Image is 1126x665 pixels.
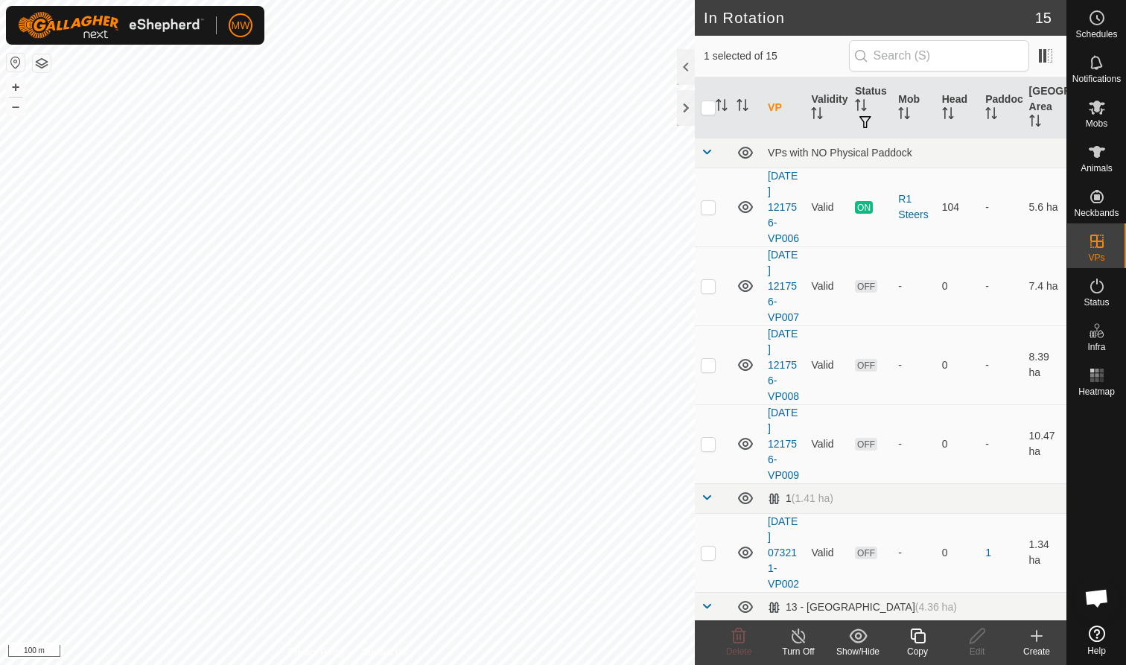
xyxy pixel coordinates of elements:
td: - [979,325,1022,404]
p-sorticon: Activate to sort [855,101,867,113]
td: 104 [936,168,979,246]
p-sorticon: Activate to sort [811,109,823,121]
button: + [7,78,25,96]
th: Head [936,77,979,139]
span: ON [855,201,873,214]
div: 1 [768,492,833,505]
div: Show/Hide [828,645,888,658]
p-sorticon: Activate to sort [942,109,954,121]
th: Status [849,77,892,139]
td: 0 [936,325,979,404]
td: 1.34 ha [1023,513,1066,592]
td: 7.4 ha [1023,246,1066,325]
th: Mob [892,77,935,139]
a: [DATE] 121756-VP008 [768,328,799,402]
p-sorticon: Activate to sort [716,101,728,113]
a: [DATE] 121756-VP006 [768,170,799,244]
span: Heatmap [1078,387,1115,396]
div: Edit [947,645,1007,658]
a: [DATE] 073211-VP002 [768,515,799,590]
button: – [7,98,25,115]
span: VPs [1088,253,1104,262]
div: - [898,436,929,452]
p-sorticon: Activate to sort [898,109,910,121]
td: Valid [805,246,848,325]
span: Delete [726,646,752,657]
a: 1 [985,547,991,559]
button: Map Layers [33,54,51,72]
span: 15 [1035,7,1052,29]
a: Open chat [1075,576,1119,620]
div: Turn Off [769,645,828,658]
th: [GEOGRAPHIC_DATA] Area [1023,77,1066,139]
span: OFF [855,438,877,451]
td: 0 [936,246,979,325]
span: OFF [855,547,877,559]
div: - [898,545,929,561]
td: 0 [936,404,979,483]
td: 10.47 ha [1023,404,1066,483]
span: 1 selected of 15 [704,48,849,64]
span: Notifications [1072,74,1121,83]
div: Copy [888,645,947,658]
span: Mobs [1086,119,1107,128]
span: Infra [1087,343,1105,351]
a: Privacy Policy [288,646,344,659]
input: Search (S) [849,40,1029,71]
div: Create [1007,645,1066,658]
span: OFF [855,359,877,372]
a: [DATE] 121756-VP007 [768,249,799,323]
div: 13 - [GEOGRAPHIC_DATA] [768,601,957,614]
span: (4.36 ha) [915,601,957,613]
th: Validity [805,77,848,139]
span: (1.41 ha) [792,492,833,504]
div: R1 Steers [898,191,929,223]
span: Neckbands [1074,209,1119,217]
span: OFF [855,280,877,293]
a: Contact Us [362,646,406,659]
a: [DATE] 121756-VP009 [768,407,799,481]
th: Paddock [979,77,1022,139]
td: 8.39 ha [1023,325,1066,404]
td: - [979,168,1022,246]
th: VP [762,77,805,139]
div: - [898,279,929,294]
td: 0 [936,513,979,592]
p-sorticon: Activate to sort [1029,117,1041,129]
td: - [979,246,1022,325]
button: Reset Map [7,54,25,71]
img: Gallagher Logo [18,12,204,39]
td: Valid [805,168,848,246]
td: 5.6 ha [1023,168,1066,246]
h2: In Rotation [704,9,1035,27]
span: Animals [1081,164,1113,173]
span: Help [1087,646,1106,655]
div: VPs with NO Physical Paddock [768,147,1060,159]
a: Help [1067,620,1126,661]
td: Valid [805,325,848,404]
span: Schedules [1075,30,1117,39]
p-sorticon: Activate to sort [737,101,748,113]
td: Valid [805,513,848,592]
td: - [979,404,1022,483]
span: Status [1084,298,1109,307]
span: MW [232,18,250,34]
p-sorticon: Activate to sort [985,109,997,121]
td: Valid [805,404,848,483]
div: - [898,357,929,373]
